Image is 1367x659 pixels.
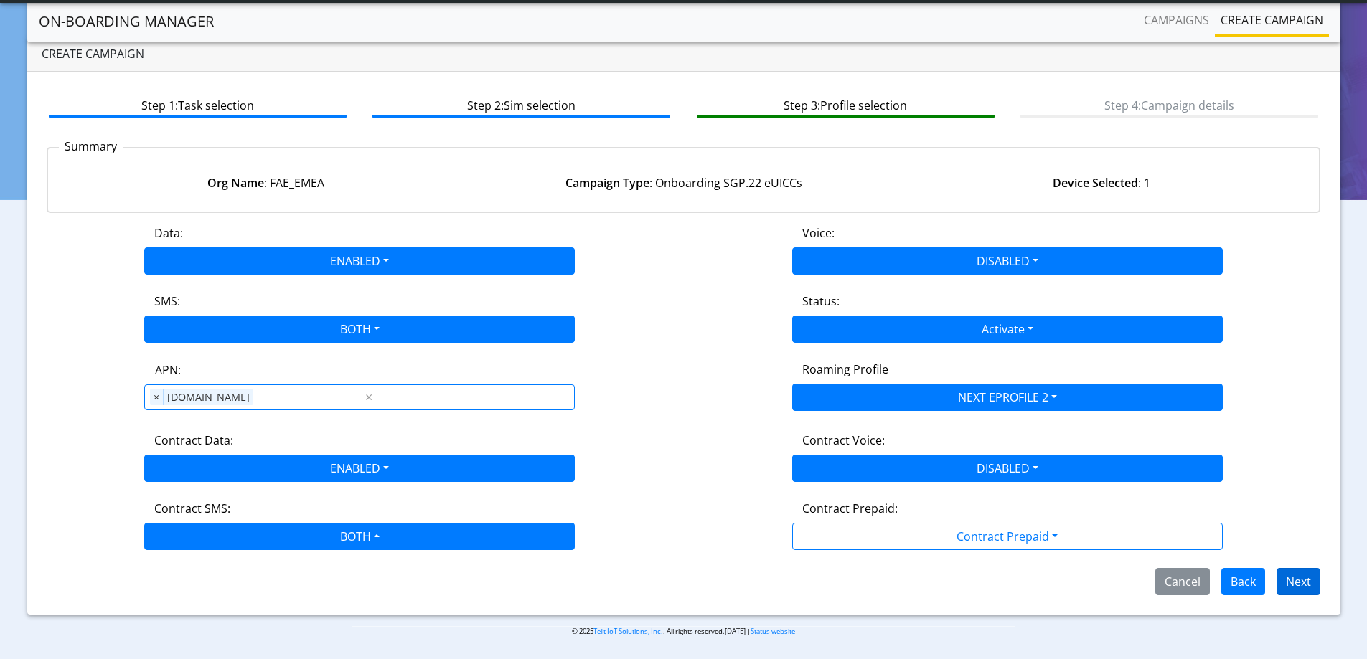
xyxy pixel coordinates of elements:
[164,389,253,406] span: [DOMAIN_NAME]
[27,37,1340,72] div: Create campaign
[1221,568,1265,595] button: Back
[593,627,663,636] a: Telit IoT Solutions, Inc.
[802,432,885,449] label: Contract Voice:
[1138,6,1215,34] a: Campaigns
[474,174,892,191] div: : Onboarding SGP.22 eUICCs
[565,175,649,191] strong: Campaign Type
[154,500,230,517] label: Contract SMS:
[59,138,123,155] p: Summary
[802,224,835,242] label: Voice:
[802,500,898,517] label: Contract Prepaid:
[792,455,1223,482] button: DISABLED
[49,91,347,118] btn: Step 1: Task selection
[144,455,575,482] button: ENABLED
[1155,568,1210,595] button: Cancel
[372,91,670,118] btn: Step 2: Sim selection
[363,389,375,406] span: Clear all
[352,626,1015,637] p: © 2025 . All rights reserved.[DATE] |
[154,224,183,242] label: Data:
[144,247,575,275] button: ENABLED
[802,361,888,378] label: Roaming Profile
[792,384,1223,411] button: NEXT EPROFILE 2
[150,389,164,406] span: ×
[155,361,181,379] label: APN:
[697,91,995,118] btn: Step 3: Profile selection
[792,316,1223,343] button: Activate
[792,247,1223,275] button: DISABLED
[1053,175,1138,191] strong: Device Selected
[57,174,474,191] div: : FAE_EMEA
[154,293,180,310] label: SMS:
[1277,568,1320,595] button: Next
[1215,6,1329,34] a: Create campaign
[207,175,264,191] strong: Org Name
[802,293,840,310] label: Status:
[154,432,233,449] label: Contract Data:
[893,174,1310,191] div: : 1
[792,523,1223,550] button: Contract Prepaid
[144,523,575,550] button: BOTH
[751,627,795,636] a: Status website
[39,7,214,36] a: On-Boarding Manager
[1020,91,1318,118] btn: Step 4: Campaign details
[144,316,575,343] button: BOTH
